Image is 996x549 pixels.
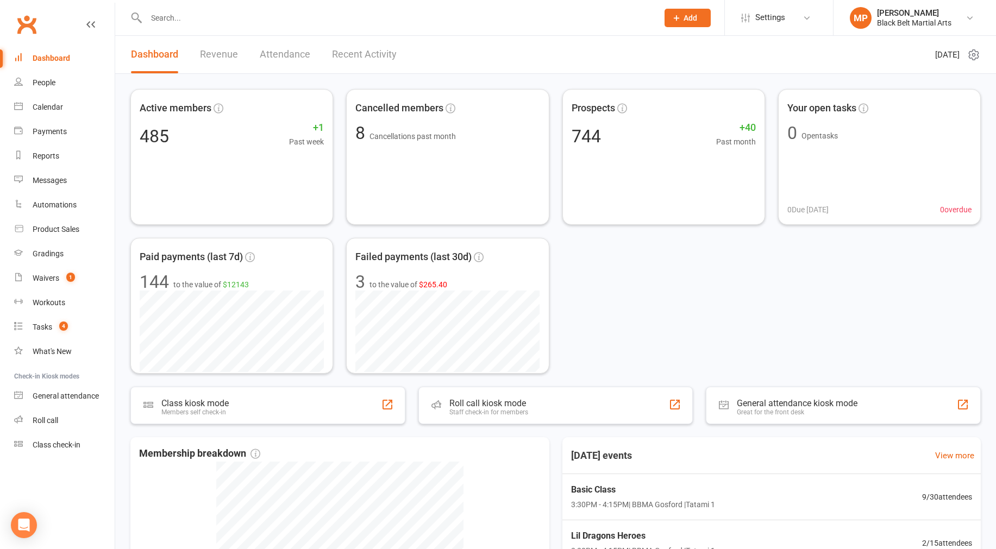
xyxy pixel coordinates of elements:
[33,392,99,400] div: General attendance
[33,176,67,185] div: Messages
[289,120,324,136] span: +1
[33,298,65,307] div: Workouts
[14,217,115,242] a: Product Sales
[143,10,650,26] input: Search...
[33,416,58,425] div: Roll call
[33,78,55,87] div: People
[33,225,79,234] div: Product Sales
[850,7,872,29] div: MP
[131,36,178,73] a: Dashboard
[562,446,641,465] h3: [DATE] events
[33,323,52,331] div: Tasks
[66,273,75,282] span: 1
[877,18,951,28] div: Black Belt Martial Arts
[369,279,447,291] span: to the value of
[33,200,77,209] div: Automations
[737,398,857,408] div: General attendance kiosk mode
[140,128,169,145] div: 485
[355,123,369,143] span: 8
[355,273,365,291] div: 3
[14,384,115,408] a: General attendance kiosk mode
[33,152,59,160] div: Reports
[33,347,72,356] div: What's New
[922,491,972,503] span: 9 / 30 attendees
[173,279,249,291] span: to the value of
[572,100,615,116] span: Prospects
[14,168,115,193] a: Messages
[14,119,115,144] a: Payments
[572,128,601,145] div: 744
[59,321,68,331] span: 4
[787,124,797,142] div: 0
[14,95,115,119] a: Calendar
[33,249,64,258] div: Gradings
[33,440,80,449] div: Class check-in
[716,136,756,148] span: Past month
[787,204,829,216] span: 0 Due [DATE]
[14,266,115,291] a: Waivers 1
[260,36,310,73] a: Attendance
[14,46,115,71] a: Dashboard
[14,71,115,95] a: People
[33,103,63,111] div: Calendar
[14,433,115,457] a: Class kiosk mode
[684,14,697,22] span: Add
[14,339,115,364] a: What's New
[161,398,229,408] div: Class kiosk mode
[140,100,211,116] span: Active members
[14,144,115,168] a: Reports
[14,408,115,433] a: Roll call
[571,483,715,497] span: Basic Class
[355,100,443,116] span: Cancelled members
[14,315,115,339] a: Tasks 4
[571,498,715,510] span: 3:30PM - 4:15PM | BBMA Gosford | Tatami 1
[33,274,59,282] div: Waivers
[716,120,756,136] span: +40
[449,408,528,416] div: Staff check-in for members
[33,127,67,136] div: Payments
[787,100,856,116] span: Your open tasks
[332,36,397,73] a: Recent Activity
[161,408,229,416] div: Members self check-in
[877,8,951,18] div: [PERSON_NAME]
[755,5,785,30] span: Settings
[140,249,243,265] span: Paid payments (last 7d)
[223,280,249,289] span: $12143
[419,280,447,289] span: $265.40
[13,11,40,38] a: Clubworx
[140,273,169,291] div: 144
[14,291,115,315] a: Workouts
[571,529,715,543] span: Lil Dragons Heroes
[922,537,972,549] span: 2 / 15 attendees
[449,398,528,408] div: Roll call kiosk mode
[355,249,472,265] span: Failed payments (last 30d)
[200,36,238,73] a: Revenue
[369,132,456,141] span: Cancellations past month
[940,204,972,216] span: 0 overdue
[11,512,37,538] div: Open Intercom Messenger
[14,193,115,217] a: Automations
[14,242,115,266] a: Gradings
[935,48,960,61] span: [DATE]
[289,136,324,148] span: Past week
[935,449,974,462] a: View more
[139,446,260,462] span: Membership breakdown
[737,408,857,416] div: Great for the front desk
[33,54,70,62] div: Dashboard
[801,131,838,140] span: Open tasks
[665,9,711,27] button: Add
